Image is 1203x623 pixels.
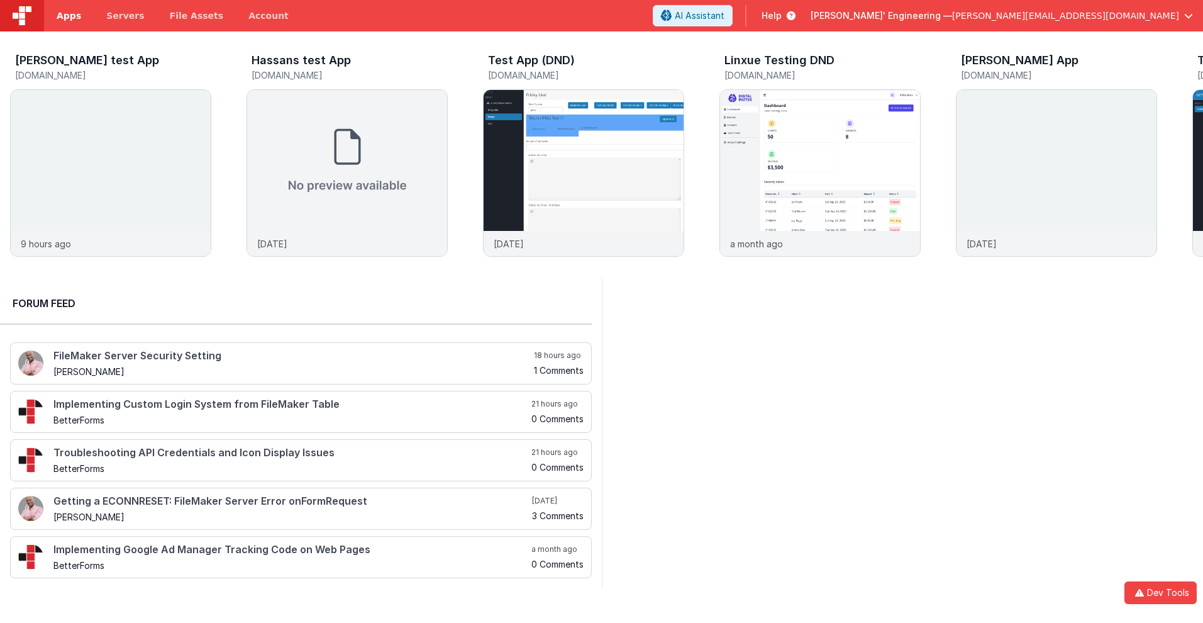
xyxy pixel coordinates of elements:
[170,9,224,22] span: File Assets
[10,536,592,578] a: Implementing Google Ad Manager Tracking Code on Web Pages BetterForms a month ago 0 Comments
[488,54,575,67] h3: Test App (DND)
[961,54,1078,67] h3: [PERSON_NAME] App
[18,351,43,376] img: 411_2.png
[13,296,579,311] h2: Forum Feed
[531,447,584,457] h5: 21 hours ago
[534,351,584,361] h5: 18 hours ago
[53,351,531,362] h4: FileMaker Server Security Setting
[730,237,783,250] p: a month ago
[531,463,584,472] h5: 0 Comments
[257,237,287,250] p: [DATE]
[531,544,584,554] h5: a month ago
[53,496,529,507] h4: Getting a ECONNRESET: FileMaker Server Error onFormRequest
[252,54,351,67] h3: Hassans test App
[10,439,592,481] a: Troubleshooting API Credentials and Icon Display Issues BetterForms 21 hours ago 0 Comments
[811,9,1193,22] button: [PERSON_NAME]' Engineering — [PERSON_NAME][EMAIL_ADDRESS][DOMAIN_NAME]
[967,237,997,250] p: [DATE]
[531,559,584,569] h5: 0 Comments
[10,342,592,384] a: FileMaker Server Security Setting [PERSON_NAME] 18 hours ago 1 Comments
[53,399,529,410] h4: Implementing Custom Login System from FileMaker Table
[15,54,159,67] h3: [PERSON_NAME] test App
[724,70,921,80] h5: [DOMAIN_NAME]
[675,9,724,22] span: AI Assistant
[53,544,529,556] h4: Implementing Google Ad Manager Tracking Code on Web Pages
[1124,581,1197,604] button: Dev Tools
[18,399,43,424] img: 295_2.png
[532,496,584,506] h5: [DATE]
[488,70,684,80] h5: [DOMAIN_NAME]
[762,9,782,22] span: Help
[531,399,584,409] h5: 21 hours ago
[10,391,592,433] a: Implementing Custom Login System from FileMaker Table BetterForms 21 hours ago 0 Comments
[15,70,211,80] h5: [DOMAIN_NAME]
[811,9,952,22] span: [PERSON_NAME]' Engineering —
[18,496,43,521] img: 411_2.png
[53,512,529,522] h5: [PERSON_NAME]
[252,70,448,80] h5: [DOMAIN_NAME]
[724,54,834,67] h3: Linxue Testing DND
[952,9,1179,22] span: [PERSON_NAME][EMAIL_ADDRESS][DOMAIN_NAME]
[18,447,43,473] img: 295_2.png
[18,544,43,570] img: 295_2.png
[534,366,584,375] h5: 1 Comments
[53,415,529,425] h5: BetterForms
[532,511,584,520] h5: 3 Comments
[10,488,592,530] a: Getting a ECONNRESET: FileMaker Server Error onFormRequest [PERSON_NAME] [DATE] 3 Comments
[53,447,529,459] h4: Troubleshooting API Credentials and Icon Display Issues
[961,70,1157,80] h5: [DOMAIN_NAME]
[106,9,144,22] span: Servers
[53,464,529,473] h5: BetterForms
[57,9,81,22] span: Apps
[53,367,531,376] h5: [PERSON_NAME]
[494,237,524,250] p: [DATE]
[531,414,584,424] h5: 0 Comments
[53,561,529,570] h5: BetterForms
[653,5,733,26] button: AI Assistant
